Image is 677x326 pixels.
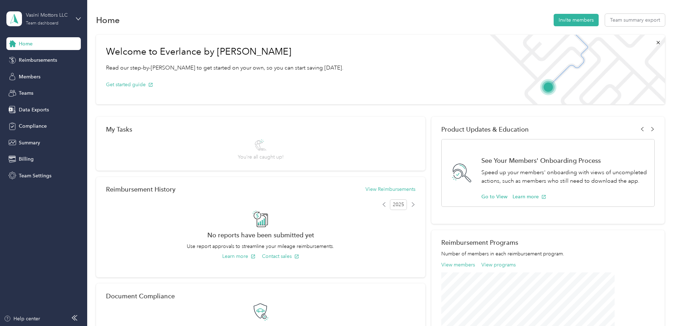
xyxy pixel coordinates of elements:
[481,168,647,186] p: Speed up your members' onboarding with views of uncompleted actions, such as members who still ne...
[26,21,58,26] div: Team dashboard
[19,56,57,64] span: Reimbursements
[19,40,33,48] span: Home
[262,253,299,260] button: Contact sales
[605,14,665,26] button: Team summary export
[513,193,546,200] button: Learn more
[19,122,47,130] span: Compliance
[441,250,655,258] p: Number of members in each reimbursement program.
[106,63,343,72] p: Read our step-by-[PERSON_NAME] to get started on your own, so you can start saving [DATE].
[106,81,153,88] button: Get started guide
[19,155,34,163] span: Billing
[554,14,599,26] button: Invite members
[106,292,175,300] h2: Document Compliance
[481,261,516,269] button: View programs
[390,199,407,210] span: 2025
[106,243,415,250] p: Use report approvals to streamline your mileage reimbursements.
[19,172,51,179] span: Team Settings
[19,73,40,81] span: Members
[441,261,475,269] button: View members
[106,231,415,239] h2: No reports have been submitted yet
[106,186,175,193] h2: Reimbursement History
[481,193,508,200] button: Go to View
[96,16,120,24] h1: Home
[238,153,284,161] span: You’re all caught up!
[441,126,529,133] span: Product Updates & Education
[481,157,647,164] h1: See Your Members' Onboarding Process
[441,239,655,246] h2: Reimbursement Programs
[637,286,677,326] iframe: Everlance-gr Chat Button Frame
[26,11,70,19] div: Vasini Mottors LLC
[19,106,49,114] span: Data Exports
[365,186,415,193] button: View Reimbursements
[19,89,33,97] span: Teams
[483,35,665,104] img: Welcome to everlance
[106,46,343,57] h1: Welcome to Everlance by [PERSON_NAME]
[19,139,40,147] span: Summary
[222,253,256,260] button: Learn more
[106,126,415,133] div: My Tasks
[4,315,40,322] button: Help center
